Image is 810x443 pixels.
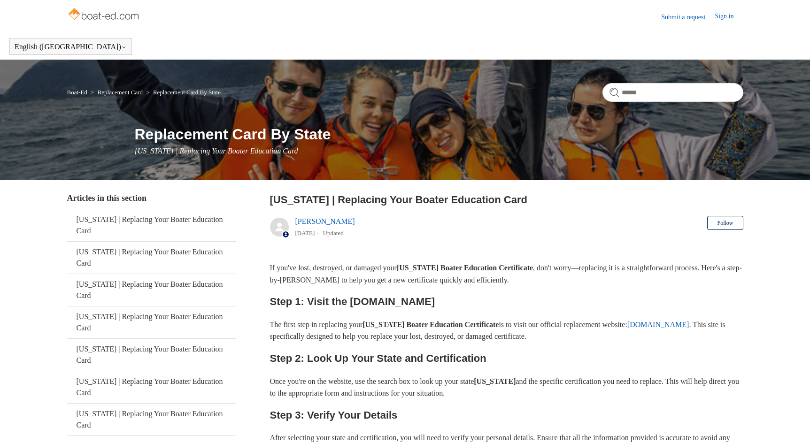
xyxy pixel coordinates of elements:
h1: Replacement Card By State [135,123,743,145]
div: Live chat [779,412,803,436]
button: English ([GEOGRAPHIC_DATA]) [15,43,127,51]
strong: [US_STATE] Boater Education Certificate [397,264,533,272]
a: [US_STATE] | Replacing Your Boater Education Card [67,242,236,274]
a: Submit a request [661,12,715,22]
a: [US_STATE] | Replacing Your Boater Education Card [67,306,236,338]
a: [DOMAIN_NAME] [627,321,689,328]
a: [PERSON_NAME] [295,217,355,225]
span: Articles in this section [67,193,147,203]
button: Follow Article [707,216,743,230]
a: [US_STATE] | Replacing Your Boater Education Card [67,339,236,371]
a: Replacement Card [98,89,143,96]
p: Once you're on the website, use the search box to look up your state and the specific certificati... [270,375,743,399]
a: [US_STATE] | Replacing Your Boater Education Card [67,274,236,306]
li: Replacement Card By State [144,89,221,96]
span: [US_STATE] | Replacing Your Boater Education Card [135,147,298,155]
li: Boat-Ed [67,89,89,96]
a: [US_STATE] | Replacing Your Boater Education Card [67,209,236,241]
strong: [US_STATE] Boater Education Certificate [363,321,499,328]
h2: Step 1: Visit the [DOMAIN_NAME] [270,293,743,310]
strong: [US_STATE] [474,377,516,385]
input: Search [602,83,743,102]
a: [US_STATE] | Replacing Your Boater Education Card [67,404,236,435]
a: Sign in [715,11,743,23]
h2: Step 2: Look Up Your State and Certification [270,350,743,367]
time: 05/22/2024, 11:45 [295,229,315,237]
li: Updated [323,229,344,237]
a: Replacement Card By State [153,89,221,96]
p: If you've lost, destroyed, or damaged your , don't worry—replacing it is a straightforward proces... [270,262,743,286]
a: Boat-Ed [67,89,87,96]
li: Replacement Card [89,89,144,96]
h2: Step 3: Verify Your Details [270,407,743,423]
h2: Ohio | Replacing Your Boater Education Card [270,192,743,207]
img: Boat-Ed Help Center home page [67,6,142,24]
p: The first step in replacing your is to visit our official replacement website: . This site is spe... [270,319,743,343]
a: [US_STATE] | Replacing Your Boater Education Card [67,371,236,403]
